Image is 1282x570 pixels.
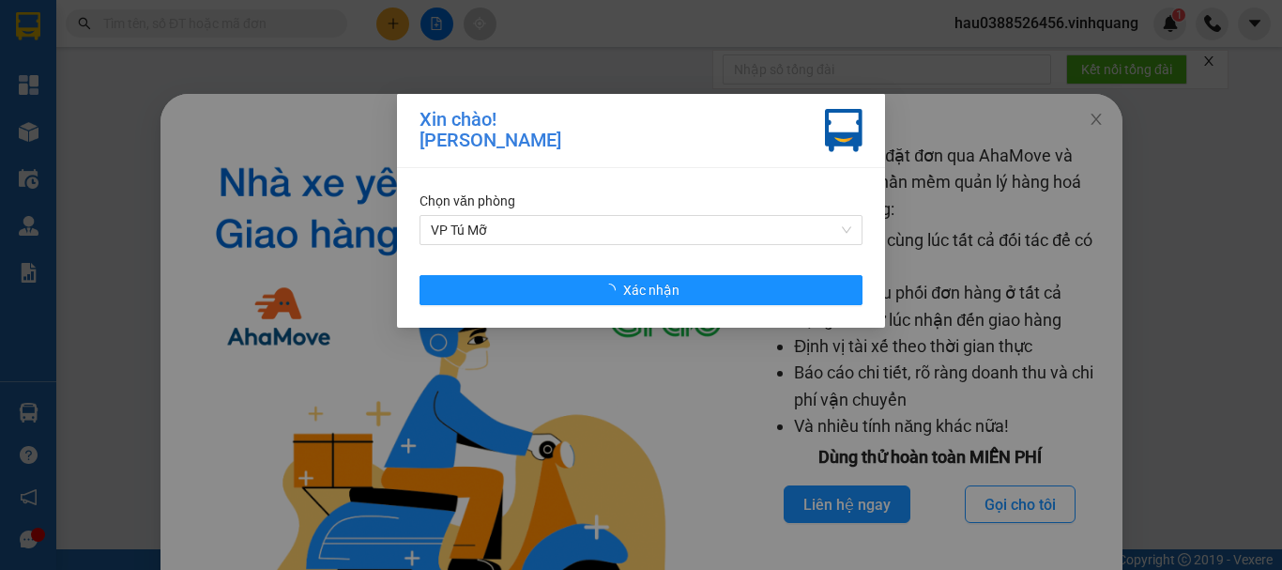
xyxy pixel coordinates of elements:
[825,109,862,152] img: vxr-icon
[623,280,679,300] span: Xác nhận
[603,284,623,297] span: loading
[420,191,862,211] div: Chọn văn phòng
[420,109,561,152] div: Xin chào! [PERSON_NAME]
[420,275,862,305] button: Xác nhận
[431,216,851,244] span: VP Tú Mỡ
